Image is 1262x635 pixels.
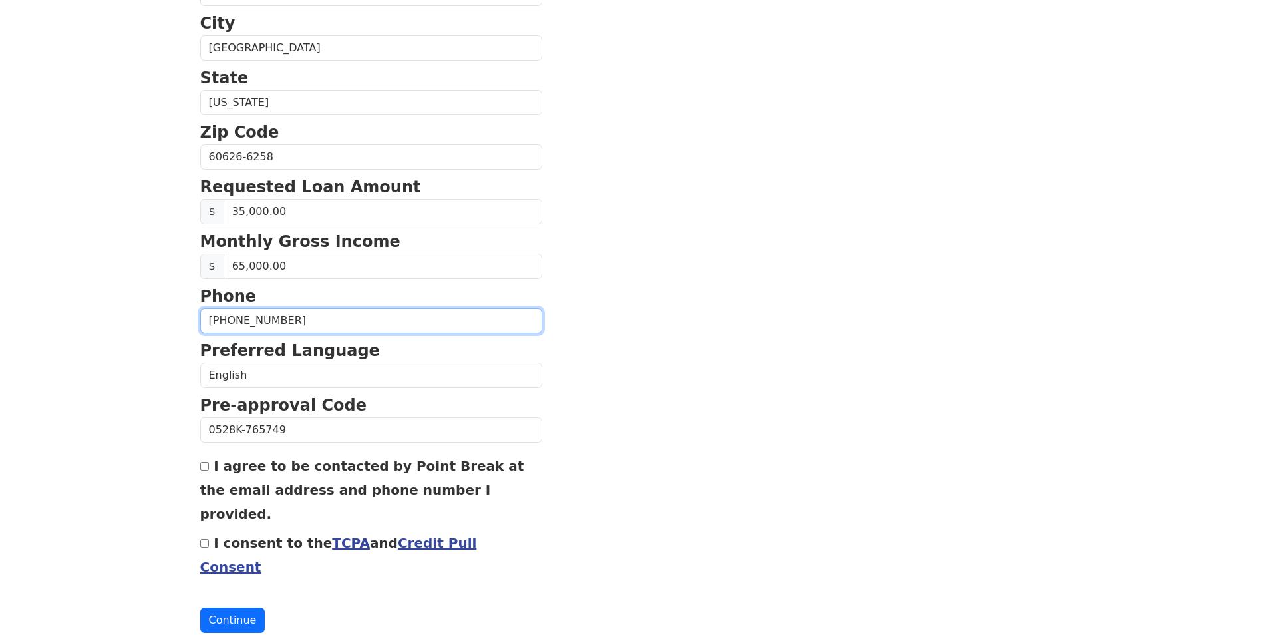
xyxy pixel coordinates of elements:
[224,199,542,224] input: Requested Loan Amount
[224,254,542,279] input: Monthly Gross Income
[200,308,542,333] input: Phone
[332,535,370,551] a: TCPA
[200,287,257,306] strong: Phone
[200,417,542,443] input: Pre-approval Code
[200,14,236,33] strong: City
[200,178,421,196] strong: Requested Loan Amount
[200,35,542,61] input: City
[200,123,279,142] strong: Zip Code
[200,69,249,87] strong: State
[200,608,265,633] button: Continue
[200,535,477,575] label: I consent to the and
[200,458,524,522] label: I agree to be contacted by Point Break at the email address and phone number I provided.
[200,341,380,360] strong: Preferred Language
[200,396,367,415] strong: Pre-approval Code
[200,144,542,170] input: Zip Code
[200,254,224,279] span: $
[200,230,542,254] p: Monthly Gross Income
[200,199,224,224] span: $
